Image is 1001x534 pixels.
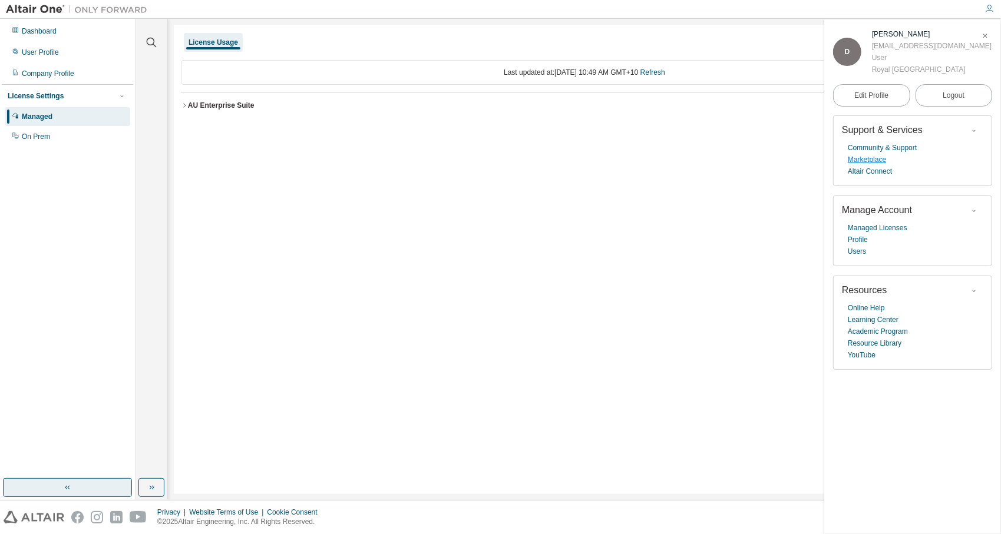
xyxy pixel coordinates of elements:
[872,52,992,64] div: User
[842,285,887,295] span: Resources
[916,84,993,107] button: Logout
[110,511,123,523] img: linkedin.svg
[848,246,866,257] a: Users
[181,60,988,85] div: Last updated at: [DATE] 10:49 AM GMT+10
[22,26,57,36] div: Dashboard
[848,326,908,337] a: Academic Program
[22,48,59,57] div: User Profile
[8,91,64,101] div: License Settings
[157,517,325,527] p: © 2025 Altair Engineering, Inc. All Rights Reserved.
[22,112,52,121] div: Managed
[854,91,888,100] span: Edit Profile
[848,154,886,165] a: Marketplace
[848,222,907,234] a: Managed Licenses
[848,337,901,349] a: Resource Library
[872,64,992,75] div: Royal [GEOGRAPHIC_DATA]
[842,125,923,135] span: Support & Services
[845,48,850,56] span: D
[6,4,153,15] img: Altair One
[189,508,267,517] div: Website Terms of Use
[872,28,992,40] div: Dadi Zhao
[848,314,898,326] a: Learning Center
[22,69,74,78] div: Company Profile
[848,165,892,177] a: Altair Connect
[848,302,885,314] a: Online Help
[267,508,324,517] div: Cookie Consent
[833,84,910,107] a: Edit Profile
[157,508,189,517] div: Privacy
[188,101,255,110] div: AU Enterprise Suite
[943,89,964,101] span: Logout
[91,511,103,523] img: instagram.svg
[842,205,912,215] span: Manage Account
[848,142,917,154] a: Community & Support
[189,38,238,47] div: License Usage
[848,234,868,246] a: Profile
[22,132,50,141] div: On Prem
[71,511,84,523] img: facebook.svg
[181,92,988,118] button: AU Enterprise SuiteLicense ID: 141230
[848,349,876,361] a: YouTube
[872,40,992,52] div: [EMAIL_ADDRESS][DOMAIN_NAME]
[4,511,64,523] img: altair_logo.svg
[130,511,147,523] img: youtube.svg
[640,68,665,77] a: Refresh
